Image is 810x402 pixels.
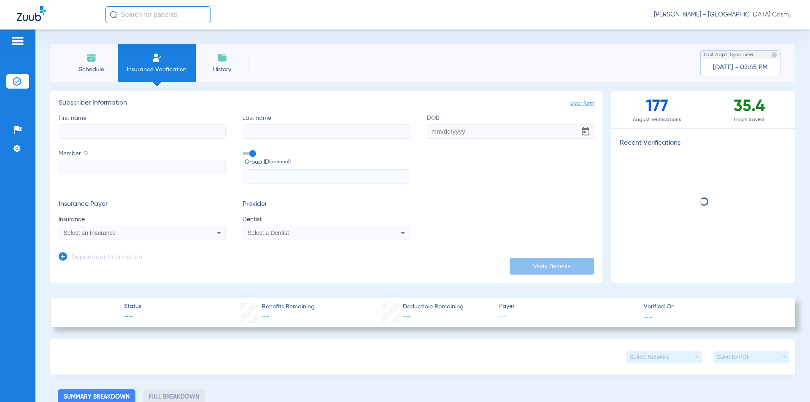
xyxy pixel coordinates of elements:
[71,254,142,262] h3: Dependent Information
[110,11,117,19] img: Search Icon
[427,124,594,139] input: DOBOpen calendar
[71,65,111,74] span: Schedule
[262,302,315,311] span: Benefits Remaining
[570,99,594,108] span: clear form
[427,114,594,139] label: DOB
[105,6,211,23] input: Search for patients
[611,91,703,128] div: 177
[59,114,226,139] label: First name
[644,302,781,311] span: Verified On
[245,158,410,167] span: Group ID
[243,215,410,224] span: Dentist
[17,6,46,21] img: Zuub Logo
[771,52,777,58] img: last sync help info
[59,99,594,108] h3: Subscriber Information
[403,302,464,311] span: Deductible Remaining
[713,63,768,72] span: [DATE] - 02:45 PM
[64,229,116,236] span: Select an Insurance
[202,65,242,74] span: History
[152,53,162,63] img: Manual Insurance Verification
[11,36,24,46] img: hamburger-icon
[86,53,97,63] img: Schedule
[611,139,795,148] h3: Recent Verifications
[704,51,754,59] span: Last Appt. Sync Time:
[654,11,793,19] span: [PERSON_NAME] - [GEOGRAPHIC_DATA] Cosmetic and Implant Dentistry
[499,302,637,311] span: Payer
[59,215,226,224] span: Insurance
[499,311,637,322] span: --
[59,160,226,174] input: Member ID
[59,149,226,184] label: Member ID
[644,312,653,321] span: --
[269,158,291,167] small: (optional)
[703,91,795,128] div: 35.4
[403,313,410,321] span: --
[243,200,410,209] h3: Provider
[124,302,141,311] span: Status
[59,200,226,209] h3: Insurance Payer
[703,116,795,124] span: Hours Saved
[124,311,141,323] span: --
[577,123,594,140] button: Open calendar
[243,124,410,139] input: Last name
[510,258,594,275] button: Verify Benefits
[124,65,189,74] span: Insurance Verification
[262,313,270,321] span: --
[611,116,703,124] span: August Verifications
[243,114,410,139] label: Last name
[217,53,227,63] img: History
[248,229,289,236] span: Select a Dentist
[59,124,226,139] input: First name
